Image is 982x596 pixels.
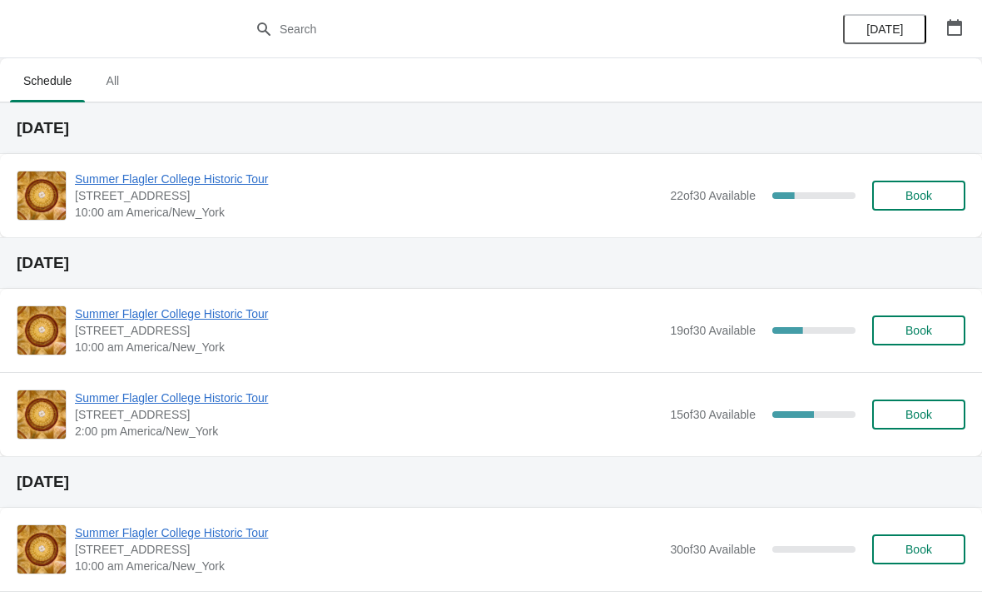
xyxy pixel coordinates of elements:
[670,408,756,421] span: 15 of 30 Available
[17,306,66,355] img: Summer Flagler College Historic Tour | 74 King Street, St. Augustine, FL, USA | 10:00 am America/...
[75,423,662,440] span: 2:00 pm America/New_York
[872,534,965,564] button: Book
[17,390,66,439] img: Summer Flagler College Historic Tour | 74 King Street, St. Augustine, FL, USA | 2:00 pm America/N...
[75,204,662,221] span: 10:00 am America/New_York
[75,558,662,574] span: 10:00 am America/New_York
[75,171,662,187] span: Summer Flagler College Historic Tour
[872,181,965,211] button: Book
[17,525,66,574] img: Summer Flagler College Historic Tour | 74 King Street, St. Augustine, FL, USA | 10:00 am America/...
[670,189,756,202] span: 22 of 30 Available
[75,541,662,558] span: [STREET_ADDRESS]
[905,189,932,202] span: Book
[17,474,965,490] h2: [DATE]
[843,14,926,44] button: [DATE]
[10,66,85,96] span: Schedule
[92,66,133,96] span: All
[872,400,965,430] button: Book
[670,324,756,337] span: 19 of 30 Available
[866,22,903,36] span: [DATE]
[17,120,965,137] h2: [DATE]
[75,305,662,322] span: Summer Flagler College Historic Tour
[905,324,932,337] span: Book
[279,14,736,44] input: Search
[75,524,662,541] span: Summer Flagler College Historic Tour
[670,543,756,556] span: 30 of 30 Available
[75,339,662,355] span: 10:00 am America/New_York
[17,171,66,220] img: Summer Flagler College Historic Tour | 74 King Street, St. Augustine, FL, USA | 10:00 am America/...
[75,187,662,204] span: [STREET_ADDRESS]
[75,390,662,406] span: Summer Flagler College Historic Tour
[75,322,662,339] span: [STREET_ADDRESS]
[75,406,662,423] span: [STREET_ADDRESS]
[905,543,932,556] span: Book
[872,315,965,345] button: Book
[905,408,932,421] span: Book
[17,255,965,271] h2: [DATE]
